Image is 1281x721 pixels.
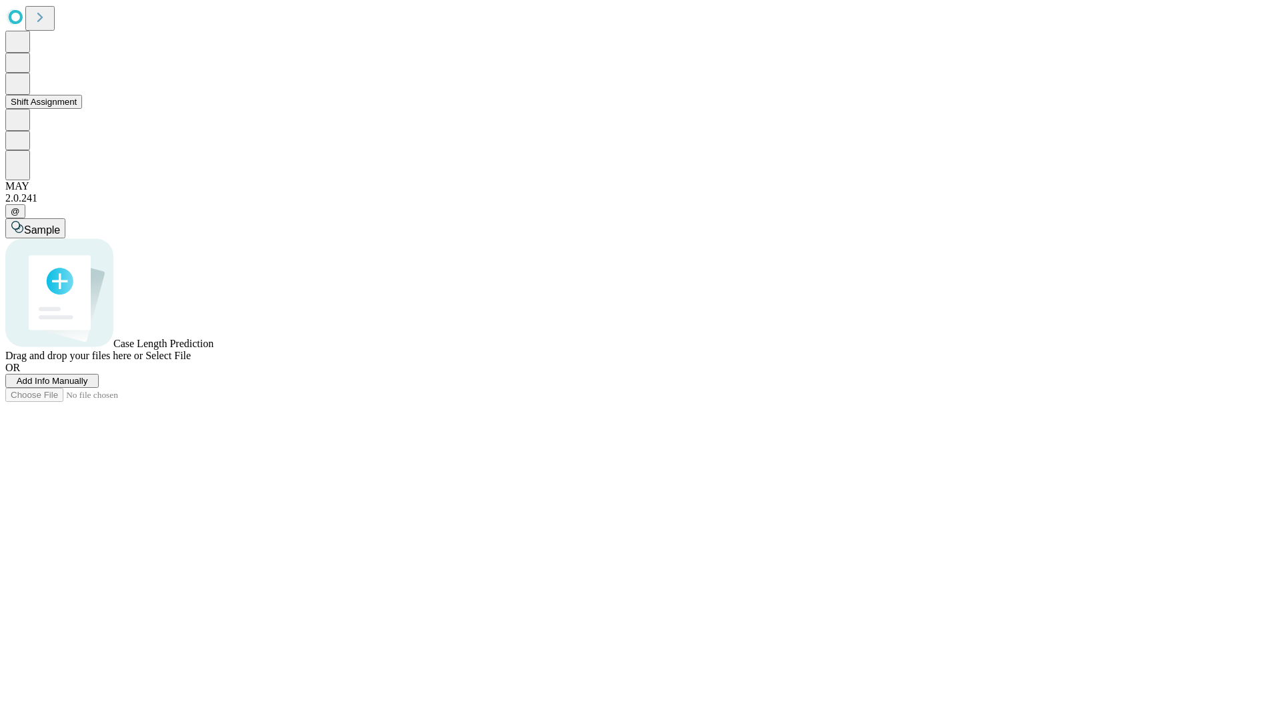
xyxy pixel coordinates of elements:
[5,218,65,238] button: Sample
[24,224,60,236] span: Sample
[5,192,1276,204] div: 2.0.241
[5,374,99,388] button: Add Info Manually
[5,350,143,361] span: Drag and drop your files here or
[5,180,1276,192] div: MAY
[113,338,213,349] span: Case Length Prediction
[145,350,191,361] span: Select File
[17,376,88,386] span: Add Info Manually
[5,95,82,109] button: Shift Assignment
[5,204,25,218] button: @
[5,362,20,373] span: OR
[11,206,20,216] span: @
